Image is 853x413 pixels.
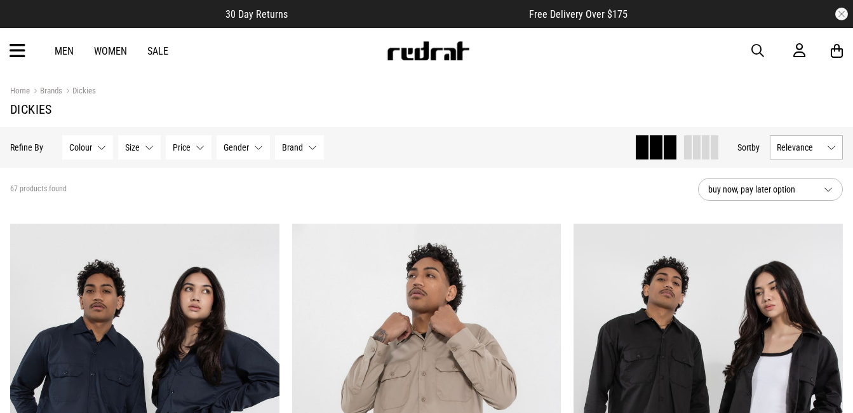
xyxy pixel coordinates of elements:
[94,45,127,57] a: Women
[737,140,760,155] button: Sortby
[275,135,324,159] button: Brand
[10,142,43,152] p: Refine By
[166,135,212,159] button: Price
[751,142,760,152] span: by
[10,184,67,194] span: 67 products found
[386,41,470,60] img: Redrat logo
[69,142,92,152] span: Colour
[118,135,161,159] button: Size
[770,135,843,159] button: Relevance
[225,8,288,20] span: 30 Day Returns
[55,45,74,57] a: Men
[777,142,822,152] span: Relevance
[62,135,113,159] button: Colour
[698,178,843,201] button: buy now, pay later option
[224,142,249,152] span: Gender
[147,45,168,57] a: Sale
[217,135,270,159] button: Gender
[125,142,140,152] span: Size
[10,86,30,95] a: Home
[30,86,62,98] a: Brands
[529,8,628,20] span: Free Delivery Over $175
[173,142,191,152] span: Price
[282,142,303,152] span: Brand
[708,182,814,197] span: buy now, pay later option
[10,102,843,117] h1: Dickies
[313,8,504,20] iframe: Customer reviews powered by Trustpilot
[62,86,96,98] a: Dickies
